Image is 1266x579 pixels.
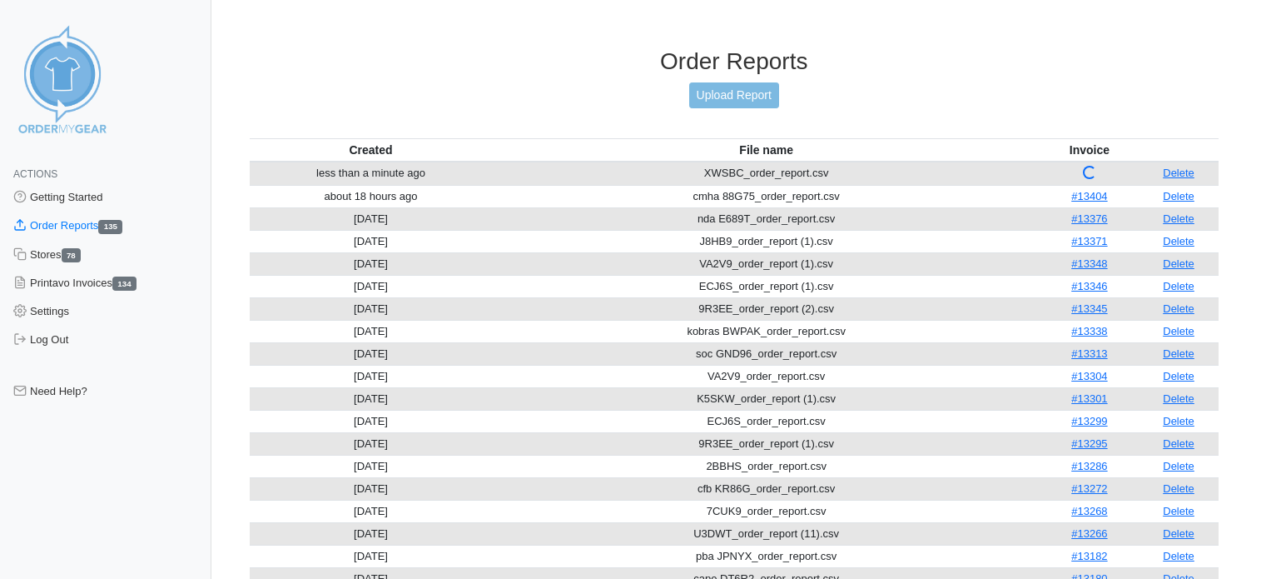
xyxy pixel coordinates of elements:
a: #13266 [1071,527,1107,540]
td: [DATE] [250,252,493,275]
td: 2BBHS_order_report.csv [493,455,1040,477]
a: Delete [1163,190,1194,202]
span: 78 [62,248,82,262]
a: #13376 [1071,212,1107,225]
td: about 18 hours ago [250,185,493,207]
a: #13182 [1071,550,1107,562]
td: U3DWT_order_report (11).csv [493,522,1040,545]
a: Delete [1163,415,1194,427]
a: Delete [1163,437,1194,450]
td: [DATE] [250,365,493,387]
a: Delete [1163,392,1194,405]
a: Upload Report [689,82,779,108]
a: #13346 [1071,280,1107,292]
a: Delete [1163,370,1194,382]
td: cmha 88G75_order_report.csv [493,185,1040,207]
th: Created [250,138,493,162]
td: J8HB9_order_report (1).csv [493,230,1040,252]
a: Delete [1163,212,1194,225]
a: Delete [1163,325,1194,337]
td: [DATE] [250,410,493,432]
td: 9R3EE_order_report (2).csv [493,297,1040,320]
td: [DATE] [250,545,493,567]
td: [DATE] [250,500,493,522]
a: #13371 [1071,235,1107,247]
a: #13345 [1071,302,1107,315]
th: Invoice [1040,138,1139,162]
td: [DATE] [250,522,493,545]
th: File name [493,138,1040,162]
a: Delete [1163,280,1194,292]
a: Delete [1163,482,1194,495]
td: less than a minute ago [250,162,493,186]
td: VA2V9_order_report (1).csv [493,252,1040,275]
a: #13313 [1071,347,1107,360]
a: #13404 [1071,190,1107,202]
a: Delete [1163,505,1194,517]
td: kobras BWPAK_order_report.csv [493,320,1040,342]
td: [DATE] [250,297,493,320]
a: #13348 [1071,257,1107,270]
td: [DATE] [250,275,493,297]
span: 134 [112,277,137,291]
a: #13301 [1071,392,1107,405]
a: #13304 [1071,370,1107,382]
td: soc GND96_order_report.csv [493,342,1040,365]
a: #13286 [1071,460,1107,472]
td: 9R3EE_order_report (1).csv [493,432,1040,455]
td: 7CUK9_order_report.csv [493,500,1040,522]
span: 135 [98,220,122,234]
td: [DATE] [250,342,493,365]
a: #13299 [1071,415,1107,427]
span: Actions [13,168,57,180]
td: [DATE] [250,207,493,230]
td: [DATE] [250,387,493,410]
td: K5SKW_order_report (1).csv [493,387,1040,410]
a: Delete [1163,460,1194,472]
td: [DATE] [250,230,493,252]
td: cfb KR86G_order_report.csv [493,477,1040,500]
a: #13338 [1071,325,1107,337]
td: [DATE] [250,320,493,342]
a: #13295 [1071,437,1107,450]
td: [DATE] [250,432,493,455]
td: pba JPNYX_order_report.csv [493,545,1040,567]
td: [DATE] [250,455,493,477]
td: XWSBC_order_report.csv [493,162,1040,186]
td: VA2V9_order_report.csv [493,365,1040,387]
a: Delete [1163,550,1194,562]
a: Delete [1163,257,1194,270]
td: nda E689T_order_report.csv [493,207,1040,230]
a: Delete [1163,347,1194,360]
td: ECJ6S_order_report.csv [493,410,1040,432]
td: ECJ6S_order_report (1).csv [493,275,1040,297]
a: Delete [1163,527,1194,540]
td: [DATE] [250,477,493,500]
h3: Order Reports [250,47,1219,76]
a: #13268 [1071,505,1107,517]
a: Delete [1163,167,1194,179]
a: Delete [1163,235,1194,247]
a: #13272 [1071,482,1107,495]
a: Delete [1163,302,1194,315]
